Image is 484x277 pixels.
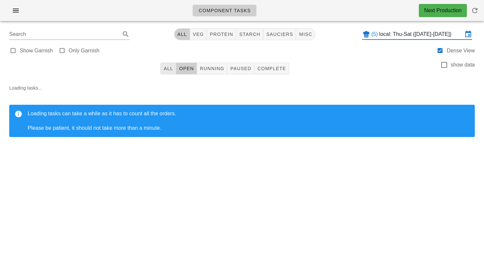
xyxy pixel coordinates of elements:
button: Open [176,63,197,74]
button: All [174,28,190,40]
label: show data [451,62,475,68]
button: misc [296,28,315,40]
span: Open [179,66,194,71]
span: starch [239,32,260,37]
button: Paused [227,63,254,74]
button: protein [207,28,236,40]
span: sauciers [266,32,293,37]
div: (5) [371,31,379,38]
button: sauciers [263,28,296,40]
label: Dense View [447,47,475,54]
span: protein [209,32,233,37]
button: veg [190,28,207,40]
button: Complete [255,63,289,74]
a: Component Tasks [193,5,256,16]
span: misc [299,32,312,37]
button: All [160,63,176,74]
div: Loading tasks can take a while as it has to count all the orders. Please be patient, it should no... [28,110,470,132]
span: Paused [230,66,251,71]
label: Only Garnish [69,47,99,54]
button: starch [236,28,263,40]
button: Running [197,63,227,74]
span: veg [193,32,204,37]
span: All [177,32,187,37]
span: Running [200,66,224,71]
div: Loading tasks... [4,79,480,148]
span: All [163,66,173,71]
label: Show Garnish [20,47,53,54]
div: Next Production [424,7,462,14]
span: Complete [257,66,286,71]
span: Component Tasks [198,8,251,13]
